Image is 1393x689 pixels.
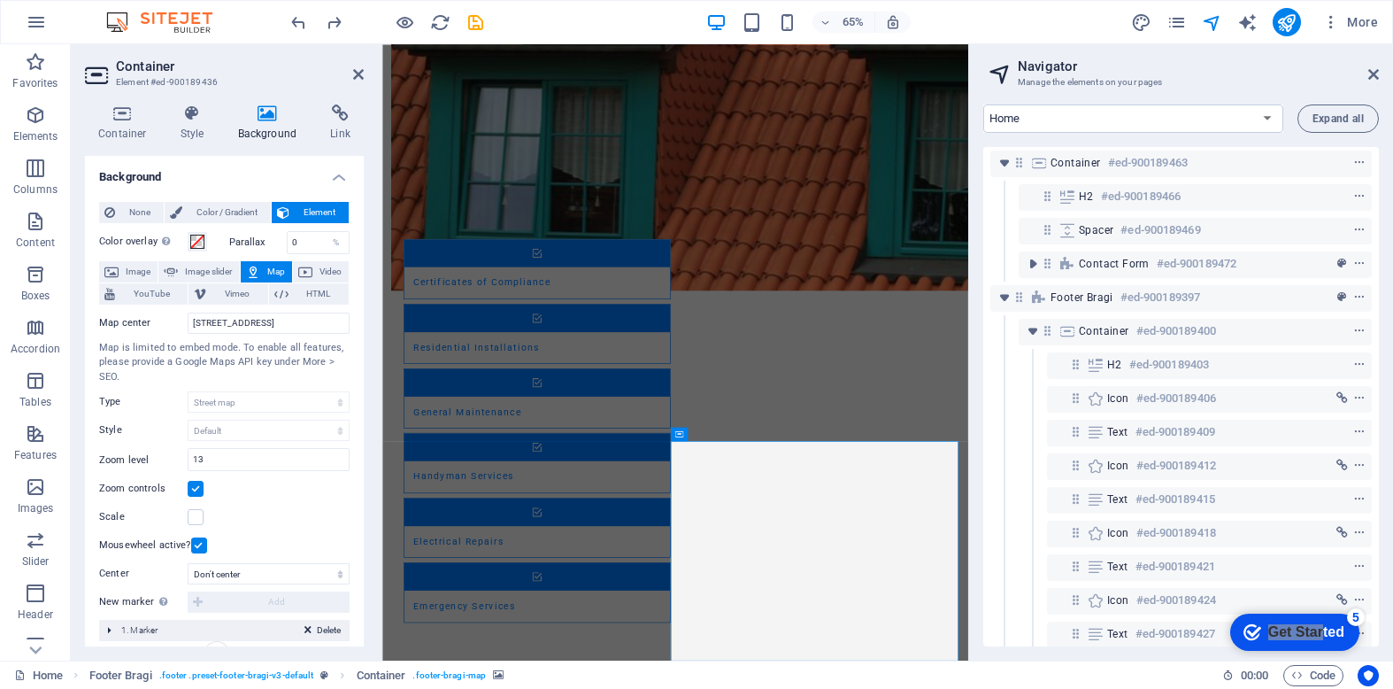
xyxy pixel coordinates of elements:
[99,283,188,305] button: YouTube
[1333,590,1351,611] button: link
[1022,253,1043,275] button: toggle-expand
[99,391,188,413] label: Type
[1129,354,1209,375] h6: #ed-900189403
[99,563,188,584] label: Center
[120,202,158,223] span: None
[1297,105,1379,133] button: Expand all
[324,12,344,33] i: Redo: Add element (Ctrl+Y, ⌘+Y)
[1312,113,1364,124] span: Expand all
[1351,354,1368,375] button: context-menu
[1107,459,1129,473] span: Icon
[11,342,60,356] p: Accordion
[429,12,450,33] button: reload
[241,261,292,283] button: Map
[1136,455,1216,476] h6: #ed-900189412
[99,341,350,385] div: Map is limited to embed mode. To enable all features, please provide a Google Maps API key under ...
[1351,556,1368,577] button: context-menu
[85,105,167,142] h4: Container
[188,202,266,223] span: Color / Gradient
[225,105,318,142] h4: Background
[1107,526,1129,540] span: Icon
[295,202,343,223] span: Element
[1333,388,1351,409] button: link
[324,232,349,253] div: %
[272,202,349,223] button: Element
[120,283,182,305] span: YouTube
[99,507,188,528] label: Scale
[320,670,328,680] i: This element is a customizable preset
[1131,12,1151,33] i: Design (Ctrl+Alt+Y)
[1136,590,1216,611] h6: #ed-900189424
[1351,287,1368,308] button: context-menu
[1120,287,1200,308] h6: #ed-900189397
[18,608,53,622] p: Header
[1135,489,1215,510] h6: #ed-900189415
[1322,13,1378,31] span: More
[89,665,504,686] nav: breadcrumb
[465,12,486,33] button: save
[1107,627,1128,641] span: Text
[1107,593,1129,608] span: Icon
[1166,12,1188,33] button: pages
[357,665,406,686] span: Click to select. Double-click to edit
[1351,388,1368,409] button: context-menu
[167,105,225,142] h4: Style
[99,313,188,334] label: Map center
[299,623,346,639] button: Delete
[12,76,58,90] p: Favorites
[323,12,344,33] button: redo
[16,236,55,250] p: Content
[1107,358,1122,372] span: H2
[1136,321,1216,342] h6: #ed-900189400
[1079,257,1150,271] span: Contact Form
[1051,290,1113,305] span: Footer Bragi
[1222,665,1269,686] h6: Session time
[269,283,349,305] button: HTML
[1107,492,1128,507] span: Text
[1136,523,1216,544] h6: #ed-900189418
[1107,391,1129,406] span: Icon
[1283,665,1343,686] button: Code
[1135,623,1215,645] h6: #ed-900189427
[14,448,57,462] p: Features
[1351,489,1368,510] button: context-menu
[89,665,152,686] span: Click to select. Double-click to edit
[85,156,364,188] h4: Background
[1018,58,1379,74] h2: Navigator
[839,12,867,33] h6: 65%
[430,12,450,33] i: Reload page
[1107,425,1128,439] span: Text
[14,665,63,686] a: Click to cancel selection. Double-click to open Pages
[99,261,158,283] button: Image
[102,12,235,33] img: Editor Logo
[1351,422,1368,443] button: context-menu
[22,554,50,569] p: Slider
[124,261,152,283] span: Image
[294,283,343,305] span: HTML
[116,74,328,90] h3: Element #ed-900189436
[1351,220,1368,241] button: context-menu
[1120,220,1200,241] h6: #ed-900189469
[994,152,1015,174] button: toggle-expand
[1136,388,1216,409] h6: #ed-900189406
[21,289,50,303] p: Boxes
[1135,556,1215,577] h6: #ed-900189421
[493,670,504,680] i: This element contains a background
[52,19,128,35] div: Get Started
[183,261,234,283] span: Image slider
[1253,669,1256,682] span: :
[13,182,58,197] p: Columns
[212,283,262,305] span: Vimeo
[1333,455,1351,476] button: link
[121,625,158,635] span: 1. Marker
[99,202,164,223] button: None
[1351,186,1368,207] button: context-menu
[99,535,191,556] label: Mousewheel active?
[318,261,343,283] span: Video
[1079,324,1129,338] span: Container
[1333,253,1351,275] button: preset
[412,665,486,686] span: . footer-bragi-map
[466,12,486,33] i: Save (Ctrl+S)
[1202,12,1222,33] i: Navigator
[1101,186,1181,207] h6: #ed-900189466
